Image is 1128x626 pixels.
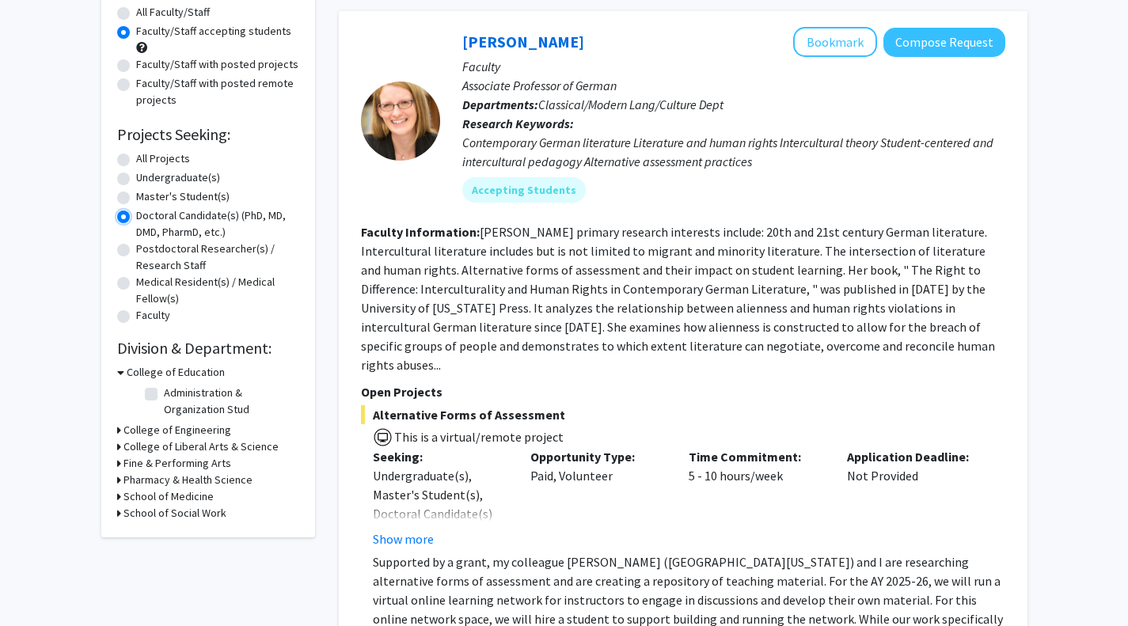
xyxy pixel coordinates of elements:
[136,56,298,73] label: Faculty/Staff with posted projects
[123,422,231,438] h3: College of Engineering
[361,224,995,373] fg-read-more: [PERSON_NAME] primary research interests include: 20th and 21st century German literature. Interc...
[373,466,507,561] div: Undergraduate(s), Master's Student(s), Doctoral Candidate(s) (PhD, MD, DMD, PharmD, etc.)
[689,447,823,466] p: Time Commitment:
[136,150,190,167] label: All Projects
[373,529,434,548] button: Show more
[462,97,538,112] b: Departments:
[123,472,253,488] h3: Pharmacy & Health Science
[136,4,210,21] label: All Faculty/Staff
[123,488,214,505] h3: School of Medicine
[127,364,225,381] h3: College of Education
[462,133,1005,171] div: Contemporary German literature Literature and human rights Intercultural theory Student-centered ...
[136,241,299,274] label: Postdoctoral Researcher(s) / Research Staff
[677,447,835,548] div: 5 - 10 hours/week
[847,447,982,466] p: Application Deadline:
[164,385,295,418] label: Administration & Organization Stud
[361,382,1005,401] p: Open Projects
[462,177,586,203] mat-chip: Accepting Students
[361,224,480,240] b: Faculty Information:
[136,23,291,40] label: Faculty/Staff accepting students
[462,76,1005,95] p: Associate Professor of German
[123,455,231,472] h3: Fine & Performing Arts
[123,438,279,455] h3: College of Liberal Arts & Science
[136,207,299,241] label: Doctoral Candidate(s) (PhD, MD, DMD, PharmD, etc.)
[123,505,226,522] h3: School of Social Work
[136,75,299,108] label: Faculty/Staff with posted remote projects
[518,447,677,548] div: Paid, Volunteer
[136,307,170,324] label: Faculty
[538,97,724,112] span: Classical/Modern Lang/Culture Dept
[373,447,507,466] p: Seeking:
[530,447,665,466] p: Opportunity Type:
[136,274,299,307] label: Medical Resident(s) / Medical Fellow(s)
[117,339,299,358] h2: Division & Department:
[117,125,299,144] h2: Projects Seeking:
[835,447,993,548] div: Not Provided
[462,116,574,131] b: Research Keywords:
[393,429,564,445] span: This is a virtual/remote project
[462,32,584,51] a: [PERSON_NAME]
[361,405,1005,424] span: Alternative Forms of Assessment
[136,169,220,186] label: Undergraduate(s)
[12,555,67,614] iframe: Chat
[136,188,230,205] label: Master's Student(s)
[462,57,1005,76] p: Faculty
[883,28,1005,57] button: Compose Request to Nicole Coleman
[793,27,877,57] button: Add Nicole Coleman to Bookmarks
